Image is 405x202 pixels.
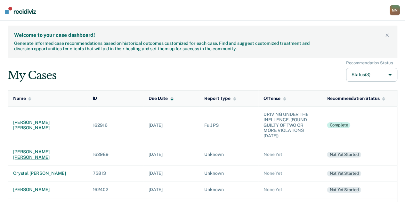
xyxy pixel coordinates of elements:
[327,96,385,101] div: Recommendation Status
[13,187,82,192] div: [PERSON_NAME]
[13,171,82,176] div: crystal [PERSON_NAME]
[199,144,258,165] td: Unknown
[13,96,31,101] div: Name
[199,106,258,144] td: Full PSI
[327,171,361,176] div: Not yet started
[87,165,143,182] td: 75813
[263,96,286,101] div: Offense
[199,165,258,182] td: Unknown
[13,149,82,160] div: [PERSON_NAME] [PERSON_NAME]
[390,5,400,15] button: MM
[143,144,199,165] td: [DATE]
[327,152,361,158] div: Not yet started
[143,106,199,144] td: [DATE]
[13,120,82,131] div: [PERSON_NAME] [PERSON_NAME]
[263,187,317,192] div: None Yet
[263,152,317,157] div: None Yet
[93,96,97,101] div: ID
[143,182,199,198] td: [DATE]
[143,165,199,182] td: [DATE]
[204,96,236,101] div: Report Type
[87,182,143,198] td: 162402
[199,182,258,198] td: Unknown
[346,68,397,82] button: Status(3)
[263,171,317,176] div: None Yet
[14,41,312,52] div: Generate informed case recommendations based on historical outcomes customized for each case. Fin...
[87,144,143,165] td: 162989
[346,61,393,66] div: Recommendation Status
[327,187,361,193] div: Not yet started
[14,32,383,38] div: Welcome to your case dashboard!
[327,122,350,128] div: Complete
[8,69,56,82] div: My Cases
[390,5,400,15] div: M M
[263,112,317,139] div: DRIVING UNDER THE INFLUENCE-(FOUND GUILTY OF TWO OR MORE VIOLATIONS [DATE])
[5,7,36,14] img: Recidiviz
[149,96,174,101] div: Due Date
[87,106,143,144] td: 162916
